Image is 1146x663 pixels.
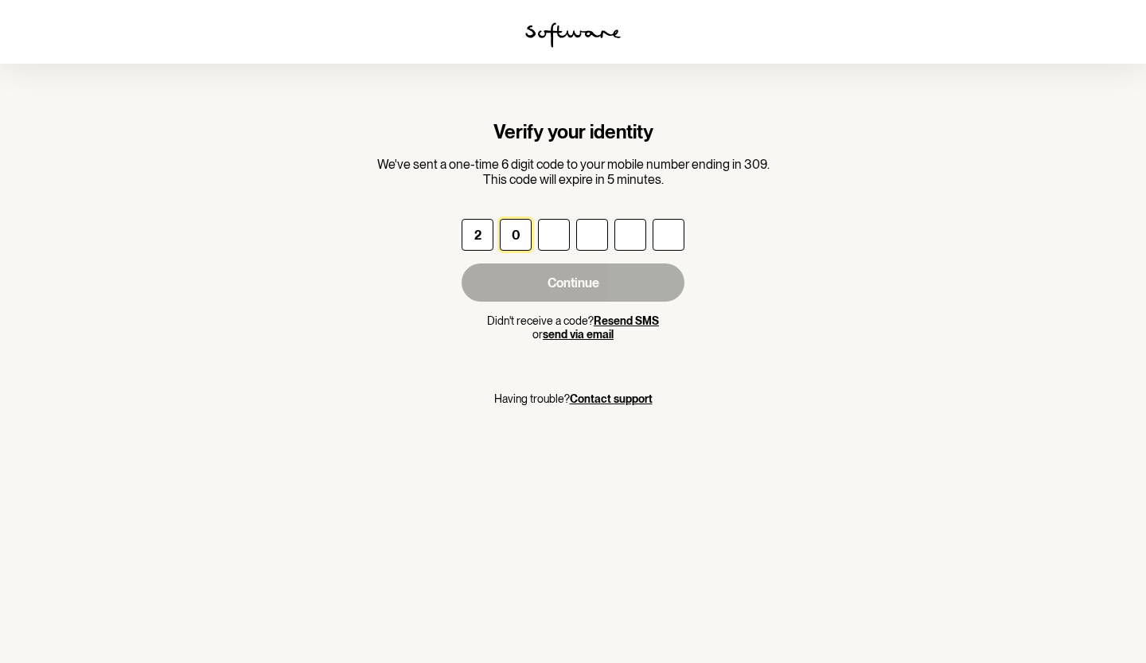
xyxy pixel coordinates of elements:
p: This code will expire in 5 minutes. [377,172,770,187]
img: software logo [525,22,621,48]
button: Continue [462,263,684,302]
button: send via email [543,328,614,341]
p: or [462,328,684,341]
button: Resend SMS [594,314,659,328]
a: Contact support [570,392,653,405]
p: We've sent a one-time 6 digit code to your mobile number ending in 309. [377,157,770,172]
h1: Verify your identity [377,121,770,144]
p: Having trouble? [494,392,653,406]
p: Didn't receive a code? [462,314,684,328]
